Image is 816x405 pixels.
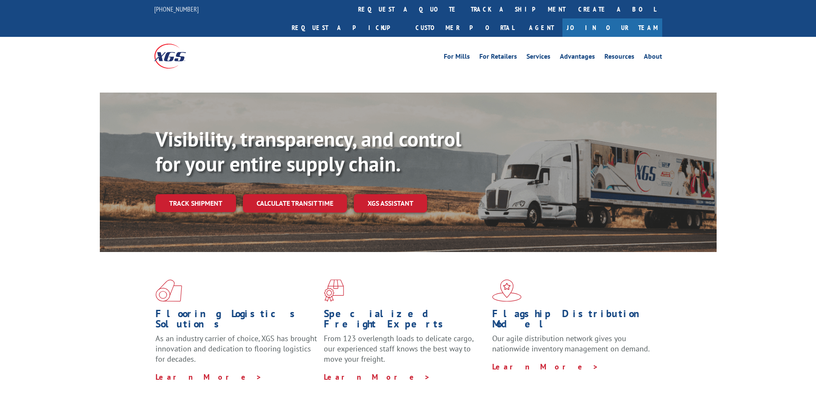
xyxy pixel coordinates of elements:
a: Request a pickup [285,18,409,37]
a: [PHONE_NUMBER] [154,5,199,13]
a: Customer Portal [409,18,520,37]
img: xgs-icon-flagship-distribution-model-red [492,279,522,302]
a: Resources [604,53,634,63]
a: Learn More > [492,362,599,372]
span: As an industry carrier of choice, XGS has brought innovation and dedication to flooring logistics... [155,333,317,364]
img: xgs-icon-focused-on-flooring-red [324,279,344,302]
h1: Flagship Distribution Model [492,309,654,333]
a: Agent [520,18,562,37]
a: Advantages [560,53,595,63]
a: XGS ASSISTANT [354,194,427,213]
a: For Retailers [479,53,517,63]
a: For Mills [444,53,470,63]
a: Services [526,53,550,63]
a: About [644,53,662,63]
a: Track shipment [155,194,236,212]
h1: Flooring Logistics Solutions [155,309,317,333]
a: Learn More > [155,372,262,382]
span: Our agile distribution network gives you nationwide inventory management on demand. [492,333,650,354]
a: Join Our Team [562,18,662,37]
b: Visibility, transparency, and control for your entire supply chain. [155,126,461,177]
a: Calculate transit time [243,194,347,213]
h1: Specialized Freight Experts [324,309,486,333]
p: From 123 overlength loads to delicate cargo, our experienced staff knows the best way to move you... [324,333,486,372]
img: xgs-icon-total-supply-chain-intelligence-red [155,279,182,302]
a: Learn More > [324,372,430,382]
